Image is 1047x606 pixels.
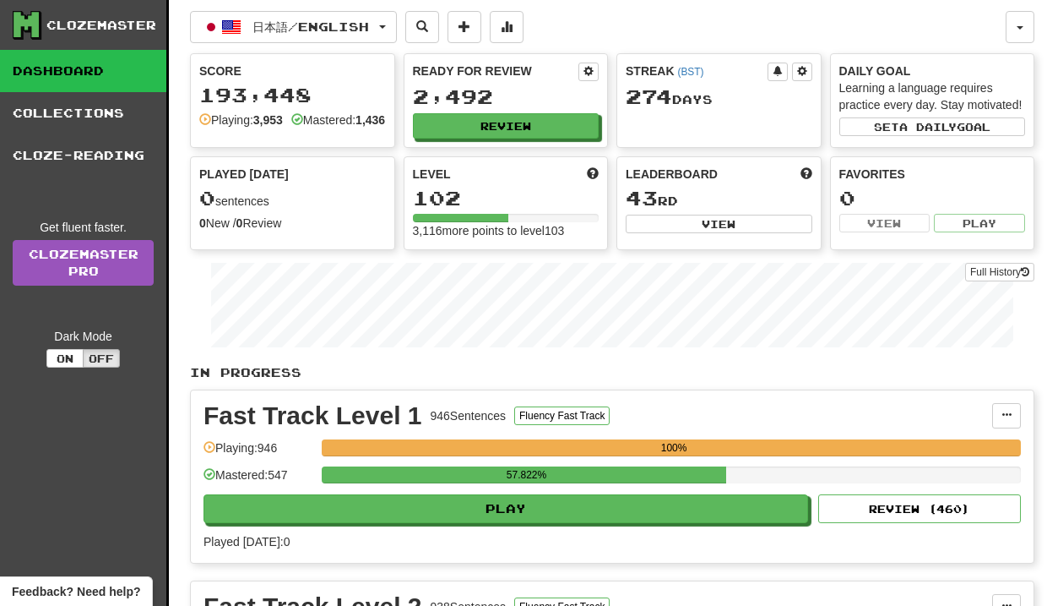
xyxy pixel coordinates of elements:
div: Favorites [839,166,1026,183]
a: (BST) [677,66,703,78]
button: View [626,215,812,233]
div: Mastered: [291,112,385,128]
div: 946 Sentences [431,407,507,424]
div: Playing: [199,112,283,128]
span: Open feedback widget [12,583,140,600]
div: New / Review [199,215,386,232]
div: 100% [327,439,1021,456]
div: 2,492 [413,86,599,107]
p: In Progress [190,364,1034,381]
strong: 0 [199,216,206,230]
div: sentences [199,188,386,210]
div: Mastered: 547 [203,467,313,494]
span: 274 [626,85,672,108]
span: Level [413,166,451,183]
button: On [46,349,84,368]
button: Add sentence to collection [448,11,481,43]
span: a daily [899,121,957,133]
div: Ready for Review [413,63,579,79]
button: Full History [965,263,1034,281]
span: Played [DATE]: 0 [203,535,290,549]
span: Score more points to level up [587,166,599,183]
button: Fluency Fast Track [514,407,610,425]
span: This week in points, UTC [800,166,812,183]
button: More stats [490,11,523,43]
div: Daily Goal [839,63,1026,79]
span: Leaderboard [626,166,718,183]
button: View [839,214,930,232]
span: Played [DATE] [199,166,289,183]
button: 日本語/English [190,11,397,43]
div: Get fluent faster. [13,219,154,236]
div: 3,116 more points to level 103 [413,222,599,239]
div: Dark Mode [13,328,154,345]
strong: 1,436 [355,113,385,127]
div: Streak [626,63,768,79]
span: 43 [626,186,658,210]
div: Score [199,63,386,79]
span: 日本語 / English [252,19,369,34]
button: Search sentences [405,11,439,43]
button: Play [203,494,808,523]
div: Day s [626,86,812,108]
div: rd [626,188,812,210]
div: 193,448 [199,85,386,106]
button: Review [413,113,599,139]
div: Playing: 946 [203,439,313,467]
button: Seta dailygoal [839,117,1026,136]
div: 102 [413,188,599,209]
a: ClozemasterPro [13,240,154,286]
strong: 0 [236,216,243,230]
div: Learning a language requires practice every day. Stay motivated! [839,79,1026,113]
div: Fast Track Level 1 [203,403,422,429]
button: Off [83,349,120,368]
span: 0 [199,186,215,210]
div: Clozemaster [46,17,156,34]
button: Review (460) [818,494,1021,523]
button: Play [934,214,1025,232]
strong: 3,953 [253,113,283,127]
div: 0 [839,188,1026,209]
div: 57.822% [327,467,726,483]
